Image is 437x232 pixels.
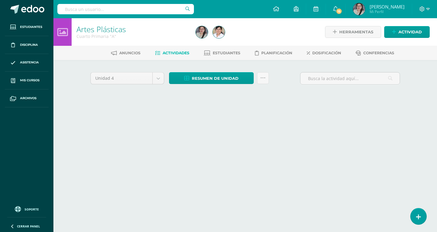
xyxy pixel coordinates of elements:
a: Estudiantes [5,18,49,36]
span: Disciplina [20,42,38,47]
h1: Artes Plásticas [76,25,188,33]
a: Disciplina [5,36,49,54]
div: Cuarto Primaria 'A' [76,33,188,39]
span: Mis cursos [20,78,39,83]
span: Actividades [163,51,189,55]
span: [PERSON_NAME] [370,4,405,10]
span: Estudiantes [20,25,42,29]
a: Archivos [5,89,49,107]
span: Estudiantes [213,51,240,55]
span: Mi Perfil [370,9,405,14]
span: Resumen de unidad [192,73,239,84]
a: Conferencias [356,48,394,58]
span: Actividad [398,26,422,38]
a: Soporte [7,205,46,213]
img: 4f62c0cecae60328497514905051bca8.png [196,26,208,38]
a: Herramientas [325,26,381,38]
input: Busca la actividad aquí... [300,72,400,84]
img: 81b4b96153a5e26d3d090ab20a7281c5.png [213,26,225,38]
a: Artes Plásticas [76,24,126,34]
span: Herramientas [339,26,373,38]
span: Soporte [25,207,39,211]
span: Archivos [20,96,36,101]
a: Estudiantes [204,48,240,58]
a: Actividad [384,26,430,38]
a: Resumen de unidad [169,72,254,84]
a: Dosificación [307,48,341,58]
span: Anuncios [119,51,141,55]
a: Planificación [255,48,292,58]
a: Unidad 4 [91,72,164,84]
span: Unidad 4 [95,72,148,84]
span: Asistencia [20,60,39,65]
span: Planificación [261,51,292,55]
a: Actividades [155,48,189,58]
a: Mis cursos [5,72,49,89]
a: Anuncios [111,48,141,58]
span: Dosificación [312,51,341,55]
span: 15 [336,8,342,15]
span: Conferencias [363,51,394,55]
span: Cerrar panel [17,224,40,228]
input: Busca un usuario... [57,4,194,14]
img: 4f62c0cecae60328497514905051bca8.png [353,3,365,15]
a: Asistencia [5,54,49,72]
